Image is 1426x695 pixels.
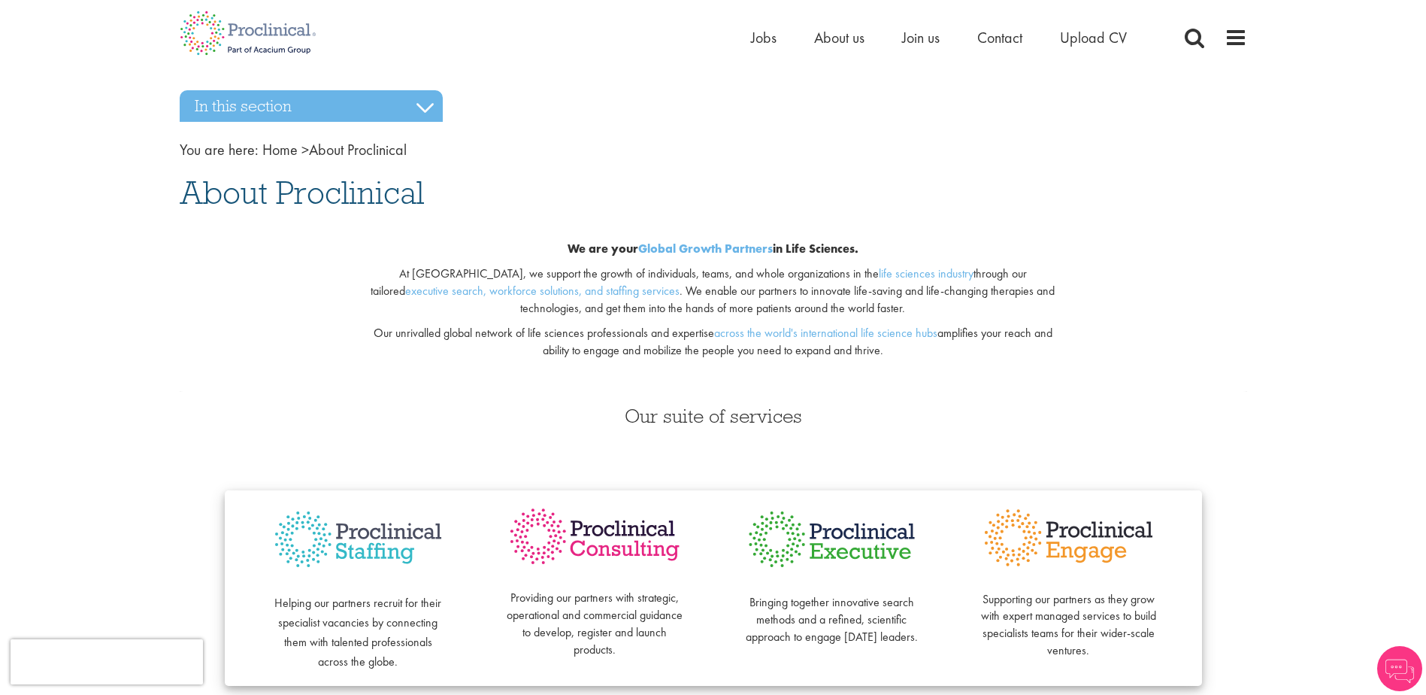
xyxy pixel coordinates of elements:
a: Upload CV [1060,28,1127,47]
a: executive search, workforce solutions, and staffing services [405,283,680,299]
iframe: reCAPTCHA [11,639,203,684]
img: Proclinical Consulting [507,505,683,568]
span: Helping our partners recruit for their specialist vacancies by connecting them with talented prof... [274,595,441,669]
span: > [301,140,309,159]
h3: In this section [180,90,443,122]
b: We are your in Life Sciences. [568,241,858,256]
a: breadcrumb link to Home [262,140,298,159]
a: About us [814,28,864,47]
p: Bringing together innovative search methods and a refined, scientific approach to engage [DATE] l... [743,577,920,645]
a: life sciences industry [879,266,973,281]
a: across the world's international life science hubs [714,325,937,341]
p: Providing our partners with strategic, operational and commercial guidance to develop, register a... [507,573,683,659]
a: Contact [977,28,1022,47]
p: Our unrivalled global network of life sciences professionals and expertise amplifies your reach a... [361,325,1065,360]
a: Global Growth Partners [638,241,773,256]
img: Chatbot [1377,646,1422,691]
h3: Our suite of services [180,406,1247,426]
img: Proclinical Staffing [270,505,447,574]
span: About Proclinical [180,172,424,213]
a: Jobs [751,28,777,47]
span: You are here: [180,140,259,159]
p: Supporting our partners as they grow with expert managed services to build specialists teams for ... [980,574,1157,660]
p: At [GEOGRAPHIC_DATA], we support the growth of individuals, teams, and whole organizations in the... [361,266,1065,317]
span: About Proclinical [262,140,407,159]
img: Proclinical Executive [743,505,920,573]
a: Join us [902,28,940,47]
img: Proclinical Engage [980,505,1157,570]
